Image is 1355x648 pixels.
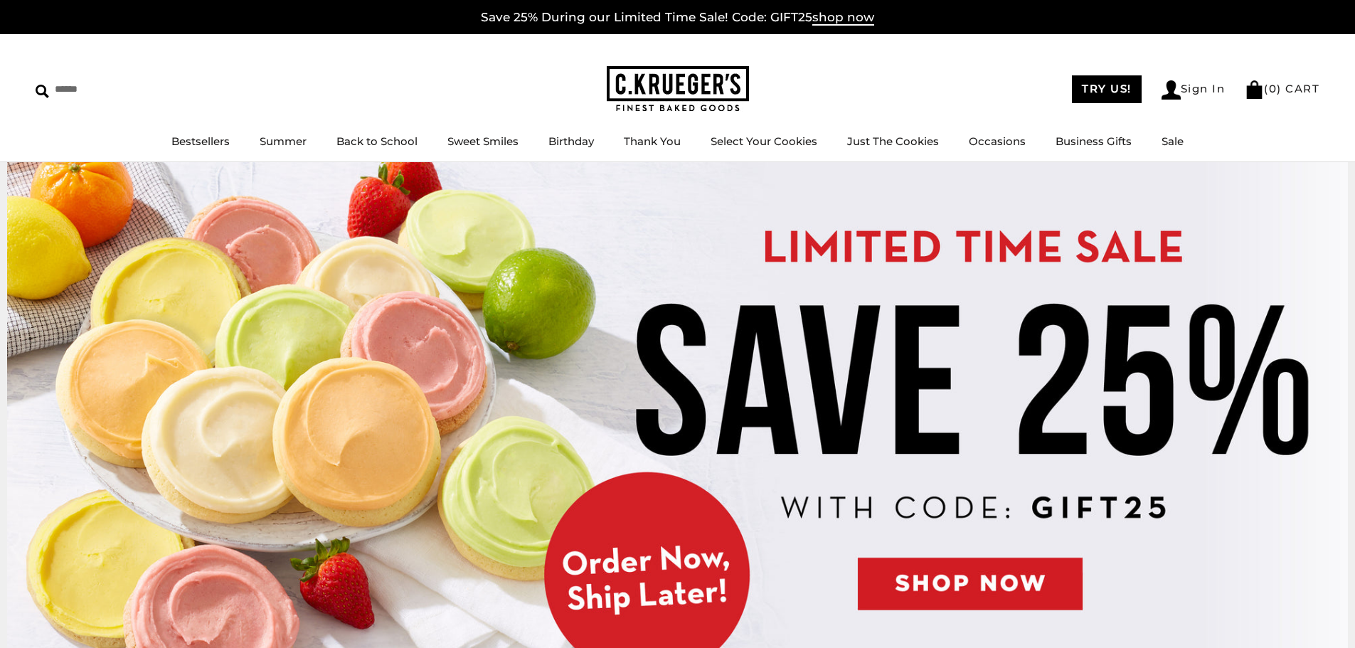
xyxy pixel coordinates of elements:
[336,134,418,148] a: Back to School
[171,134,230,148] a: Bestsellers
[481,10,874,26] a: Save 25% During our Limited Time Sale! Code: GIFT25shop now
[260,134,307,148] a: Summer
[1072,75,1142,103] a: TRY US!
[36,85,49,98] img: Search
[447,134,519,148] a: Sweet Smiles
[607,66,749,112] img: C.KRUEGER'S
[1269,82,1277,95] span: 0
[1245,80,1264,99] img: Bag
[1162,80,1181,100] img: Account
[36,78,205,100] input: Search
[711,134,817,148] a: Select Your Cookies
[1162,134,1184,148] a: Sale
[1056,134,1132,148] a: Business Gifts
[624,134,681,148] a: Thank You
[1245,82,1319,95] a: (0) CART
[969,134,1026,148] a: Occasions
[548,134,594,148] a: Birthday
[1162,80,1226,100] a: Sign In
[812,10,874,26] span: shop now
[847,134,939,148] a: Just The Cookies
